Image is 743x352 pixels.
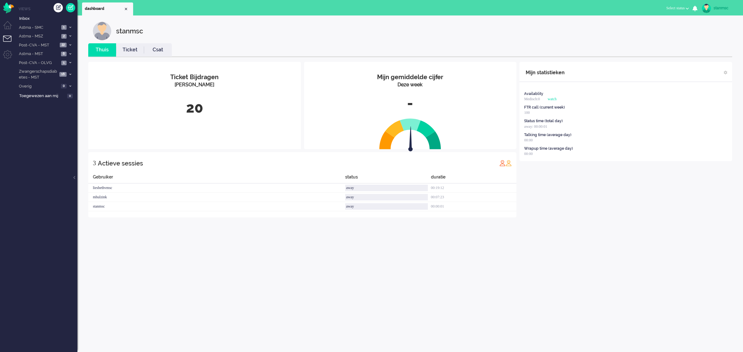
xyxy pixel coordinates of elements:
div: Status time (total day) [524,118,563,124]
li: Select status [663,2,693,15]
button: Select status [663,4,693,13]
li: Csat [144,43,172,57]
div: 00:07:23 [431,193,517,202]
span: 100 [524,110,530,115]
span: 00:00 [524,138,532,142]
span: Select status [666,6,685,10]
a: Omnidesk [3,4,14,9]
li: Thuis [88,43,116,57]
span: 00:00 [524,152,532,156]
div: liesbethvmsc [88,183,345,193]
span: Post-CVA - MST [18,42,58,48]
span: 16 [59,72,67,77]
div: 3 [93,157,96,169]
img: customer.svg [93,22,111,40]
span: Medisch:0 [524,97,540,101]
div: Close tab [124,6,128,11]
div: FTR call (current week) [524,105,565,110]
span: Overig [18,84,59,89]
div: Gebruiker [88,174,345,183]
span: away: 00:00:01 [524,124,547,129]
a: Quick Ticket [66,3,75,12]
a: Ticket [116,46,144,54]
span: Toegewezen aan mij [19,93,65,99]
span: Inbox [19,16,77,22]
div: 00:19:12 [431,183,517,193]
div: Creëer ticket [54,3,63,12]
div: [PERSON_NAME] [93,81,296,88]
a: Toegewezen aan mij 0 [18,92,77,99]
span: watch [548,97,557,101]
div: Wrapup time (average day) [524,146,573,151]
a: Csat [144,46,172,54]
li: Tickets menu [3,36,17,49]
span: 22 [60,43,67,47]
div: stanmsc [116,22,143,40]
span: 2 [61,34,67,39]
div: Deze week [309,81,512,88]
div: stanmsc [88,202,345,211]
img: profile_red.svg [499,160,506,166]
li: Dashboard [82,2,133,15]
span: dashboard [85,6,124,11]
li: Admin menu [3,50,17,64]
span: Zwangerschapsdiabetes - MST [18,69,58,80]
div: status [345,174,431,183]
div: duratie [431,174,517,183]
span: 0 [67,94,73,98]
div: Mijn gemiddelde cijfer [309,73,512,82]
img: flow_omnibird.svg [3,2,14,13]
span: Astma - MSZ [18,33,59,39]
span: Astma - MST [18,51,59,57]
div: 00:00:01 [431,202,517,211]
li: Dashboard menu [3,21,17,35]
span: Post-CVA - OLVG [18,60,59,66]
a: stanmsc [701,4,737,13]
div: away [345,194,428,200]
div: - [309,93,512,114]
div: Ticket Bijdragen [93,73,296,82]
span: 1 [61,61,67,65]
div: stanmsc [714,5,737,11]
div: away [345,203,428,210]
img: profile_orange.svg [506,160,512,166]
li: Views [19,6,77,11]
span: 0 [61,84,67,88]
img: semi_circle.svg [379,118,441,149]
span: 1 [61,25,67,30]
a: Thuis [88,46,116,54]
div: 20 [93,98,296,118]
div: Mijn statistieken [526,67,565,79]
img: avatar [702,4,711,13]
li: Ticket [116,43,144,57]
div: Actieve sessies [98,157,143,170]
div: mhulzink [88,193,345,202]
a: Inbox [18,15,77,22]
span: 6 [61,52,67,56]
img: arrow.svg [397,126,424,153]
div: Talking time (average day) [524,132,571,138]
div: away [345,185,428,191]
span: Astma - SMC [18,25,59,31]
div: Availablity [524,91,543,97]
